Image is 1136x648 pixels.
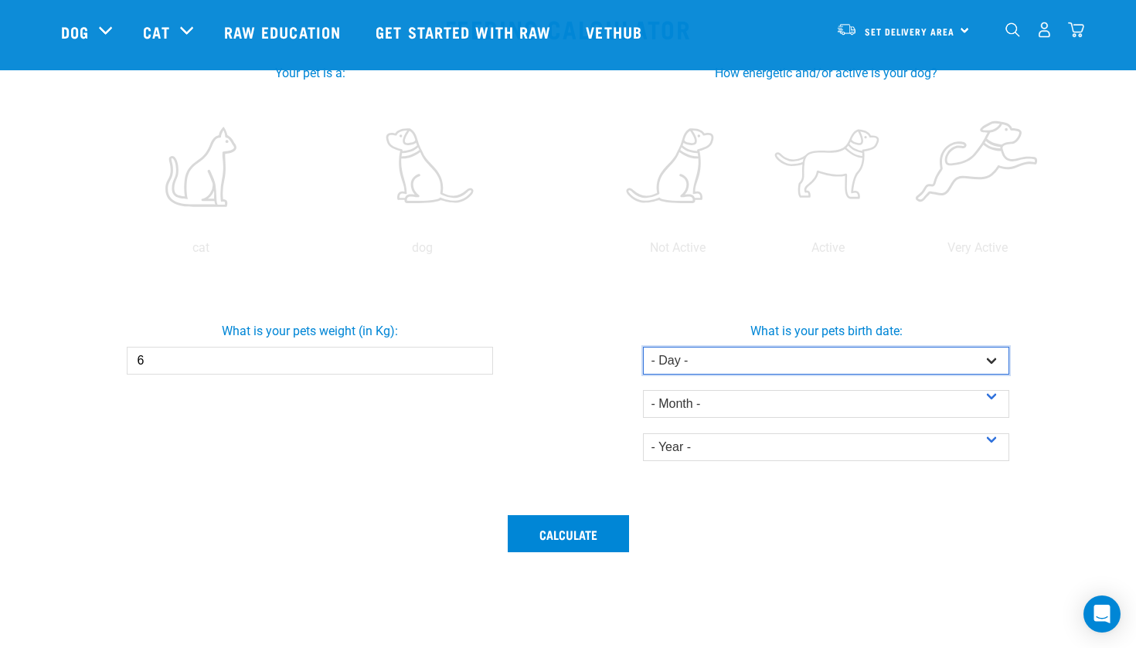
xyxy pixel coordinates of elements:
p: Active [756,239,900,257]
label: What is your pets birth date: [565,322,1087,341]
label: What is your pets weight (in Kg): [49,322,571,341]
a: Get started with Raw [360,1,570,63]
a: Raw Education [209,1,360,63]
label: Your pet is a: [70,64,549,83]
img: home-icon@2x.png [1068,22,1084,38]
label: How energetic and/or active is your dog? [587,64,1066,83]
span: Set Delivery Area [865,29,954,34]
p: Very Active [906,239,1049,257]
p: Not Active [606,239,750,257]
button: Calculate [508,515,629,552]
p: dog [315,239,530,257]
div: Open Intercom Messenger [1083,595,1121,633]
img: user.png [1036,22,1053,38]
a: Cat [143,20,169,43]
a: Vethub [570,1,662,63]
a: Dog [61,20,89,43]
img: van-moving.png [836,22,857,36]
p: cat [93,239,308,257]
img: home-icon-1@2x.png [1005,22,1020,37]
